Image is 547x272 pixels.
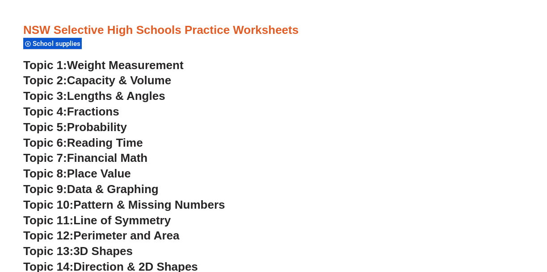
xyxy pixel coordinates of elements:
span: Fractions [67,105,119,118]
a: Topic 2:Capacity & Volume [23,74,171,87]
span: Capacity & Volume [67,74,171,87]
span: Line of Symmetry [73,214,171,227]
span: Topic 1: [23,58,67,72]
a: Topic 9:Data & Graphing [23,182,159,196]
span: Topic 12: [23,229,73,242]
span: Reading Time [67,136,143,149]
span: Topic 3: [23,89,67,103]
a: Topic 1:Weight Measurement [23,58,184,72]
a: Topic 6:Reading Time [23,136,143,149]
span: 3D Shapes [73,244,133,258]
iframe: Chat Widget [398,171,547,272]
span: Topic 8: [23,167,67,180]
span: Pattern & Missing Numbers [73,198,225,211]
span: School supplies [33,40,83,48]
span: Topic 2: [23,74,67,87]
span: Probability [67,120,127,134]
a: Topic 13:3D Shapes [23,244,133,258]
span: Data & Graphing [67,182,159,196]
h3: NSW Selective High Schools Practice Worksheets [23,23,524,38]
a: Topic 10:Pattern & Missing Numbers [23,198,225,211]
span: Topic 6: [23,136,67,149]
a: Topic 4:Fractions [23,105,119,118]
span: Financial Math [67,151,147,165]
a: Topic 3:Lengths & Angles [23,89,165,103]
span: Topic 7: [23,151,67,165]
span: Topic 9: [23,182,67,196]
span: Topic 13: [23,244,73,258]
span: Topic 5: [23,120,67,134]
a: Topic 11:Line of Symmetry [23,214,171,227]
a: Topic 7:Financial Math [23,151,147,165]
a: Topic 8:Place Value [23,167,131,180]
a: Topic 5:Probability [23,120,127,134]
span: Perimeter and Area [73,229,179,242]
span: Topic 10: [23,198,73,211]
span: Weight Measurement [67,58,184,72]
a: Topic 12:Perimeter and Area [23,229,179,242]
span: Lengths & Angles [67,89,165,103]
span: Topic 4: [23,105,67,118]
div: School supplies [23,37,82,49]
span: Place Value [67,167,131,180]
span: Topic 11: [23,214,73,227]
